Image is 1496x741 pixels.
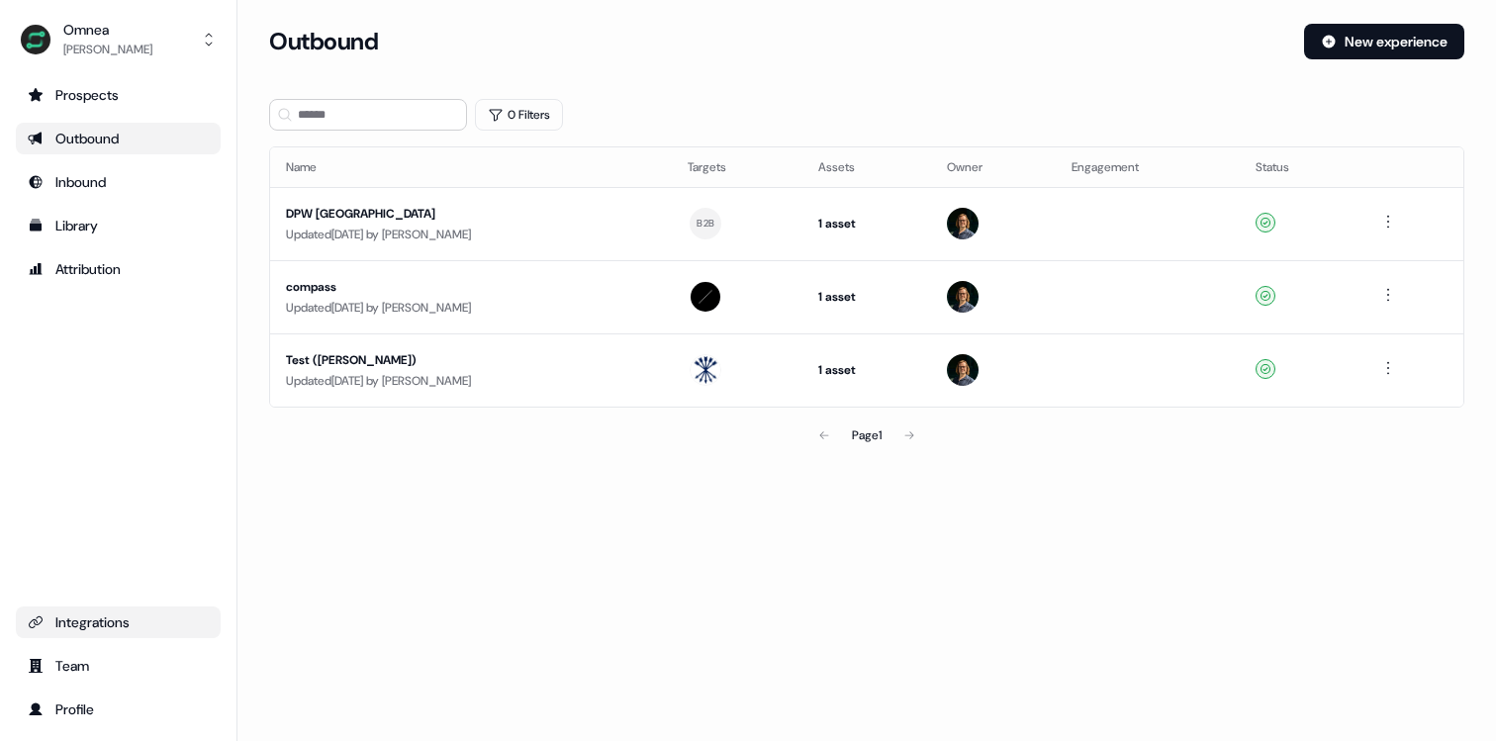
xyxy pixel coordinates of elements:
[697,215,714,232] div: B2B
[286,277,656,297] div: compass
[1304,24,1464,59] button: New experience
[28,85,209,105] div: Prospects
[28,216,209,235] div: Library
[286,204,656,224] div: DPW [GEOGRAPHIC_DATA]
[1056,147,1240,187] th: Engagement
[931,147,1056,187] th: Owner
[16,253,221,285] a: Go to attribution
[1240,147,1360,187] th: Status
[475,99,563,131] button: 0 Filters
[28,172,209,192] div: Inbound
[16,694,221,725] a: Go to profile
[270,147,672,187] th: Name
[818,287,915,307] div: 1 asset
[16,606,221,638] a: Go to integrations
[16,210,221,241] a: Go to templates
[16,650,221,682] a: Go to team
[818,214,915,233] div: 1 asset
[286,298,656,318] div: Updated [DATE] by [PERSON_NAME]
[63,40,152,59] div: [PERSON_NAME]
[16,16,221,63] button: Omnea[PERSON_NAME]
[286,225,656,244] div: Updated [DATE] by [PERSON_NAME]
[63,20,152,40] div: Omnea
[818,360,915,380] div: 1 asset
[852,425,882,445] div: Page 1
[16,123,221,154] a: Go to outbound experience
[28,699,209,719] div: Profile
[28,259,209,279] div: Attribution
[269,27,378,56] h3: Outbound
[947,354,979,386] img: Nick
[16,79,221,111] a: Go to prospects
[286,350,656,370] div: Test ([PERSON_NAME])
[28,656,209,676] div: Team
[947,281,979,313] img: Nick
[28,129,209,148] div: Outbound
[802,147,931,187] th: Assets
[947,208,979,239] img: Nick
[286,371,656,391] div: Updated [DATE] by [PERSON_NAME]
[16,166,221,198] a: Go to Inbound
[672,147,802,187] th: Targets
[28,612,209,632] div: Integrations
